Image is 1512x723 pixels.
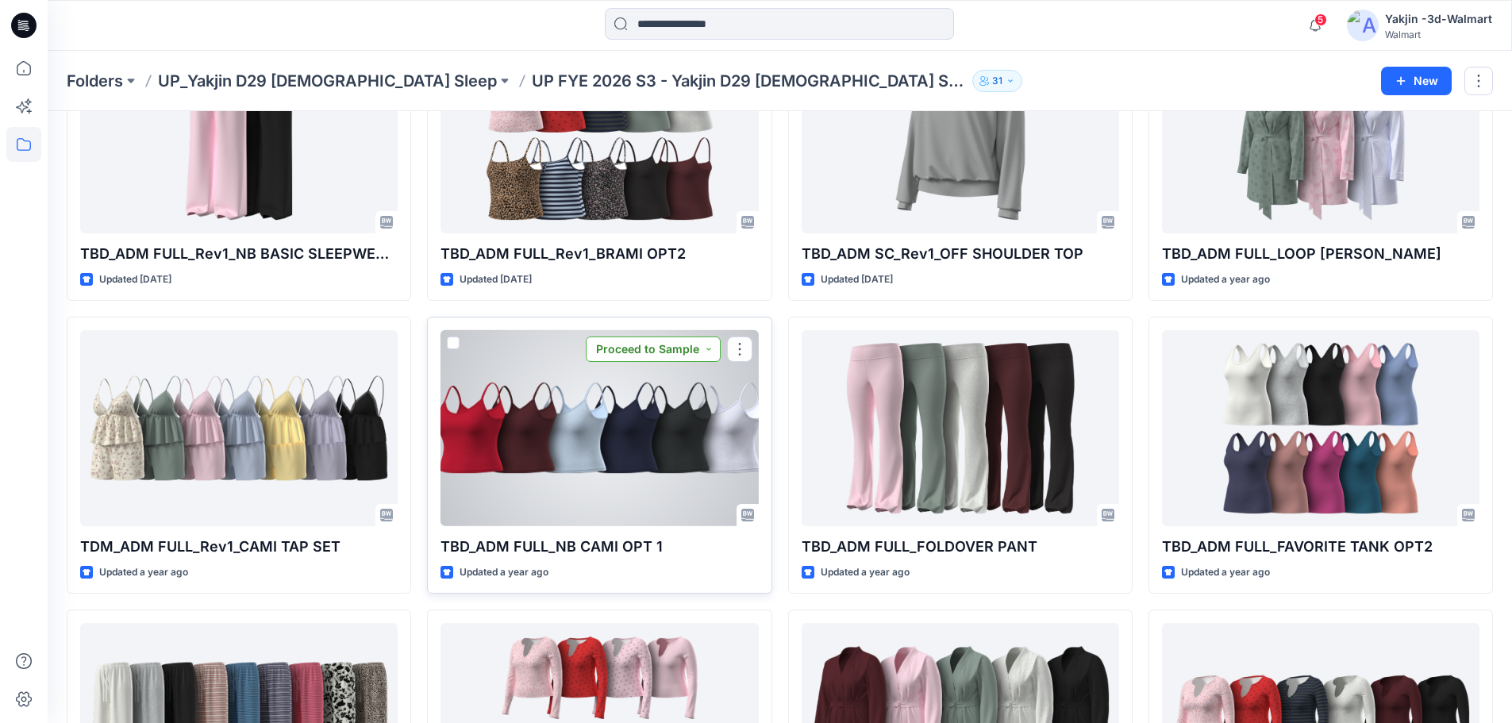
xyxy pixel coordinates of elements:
a: TBD_ADM FULL_FOLDOVER PANT [802,330,1119,526]
p: 31 [992,72,1002,90]
a: TDM_ADM FULL_Rev1_CAMI TAP SET [80,330,398,526]
p: Updated a year ago [99,564,188,581]
a: TBD_ADM SC_Rev1_OFF SHOULDER TOP [802,37,1119,233]
p: Updated a year ago [1181,564,1270,581]
a: TBD_ADM FULL_Rev1_BRAMI OPT2 [441,37,758,233]
p: TBD_ADM FULL_FAVORITE TANK OPT2 [1162,536,1479,558]
p: TBD_ADM SC_Rev1_OFF SHOULDER TOP [802,243,1119,265]
p: TBD_ADM FULL_Rev1_BRAMI OPT2 [441,243,758,265]
p: Updated a year ago [821,564,910,581]
p: TDM_ADM FULL_Rev1_CAMI TAP SET [80,536,398,558]
button: 31 [972,70,1022,92]
p: Updated [DATE] [460,271,532,288]
p: UP FYE 2026 S3 - Yakjin D29 [DEMOGRAPHIC_DATA] Sleepwear [532,70,966,92]
a: Folders [67,70,123,92]
img: avatar [1347,10,1379,41]
a: TBD_ADM FULL_FAVORITE TANK OPT2 [1162,330,1479,526]
p: Updated [DATE] [99,271,171,288]
p: TBD_ADM FULL_FOLDOVER PANT [802,536,1119,558]
button: New [1381,67,1452,95]
a: TBD_ADM FULL_NB CAMI OPT 1 [441,330,758,526]
p: Updated a year ago [1181,271,1270,288]
p: TBD_ADM FULL_NB CAMI OPT 1 [441,536,758,558]
a: TBD_ADM FULL_LOOP TERRY ROBE [1162,37,1479,233]
p: TBD_ADM FULL_LOOP [PERSON_NAME] [1162,243,1479,265]
p: Updated [DATE] [821,271,893,288]
p: Updated a year ago [460,564,548,581]
a: UP_Yakjin D29 [DEMOGRAPHIC_DATA] Sleep [158,70,497,92]
p: TBD_ADM FULL_Rev1_NB BASIC SLEEPWEAR PANTS [80,243,398,265]
span: 5 [1314,13,1327,26]
div: Walmart [1385,29,1492,40]
a: TBD_ADM FULL_Rev1_NB BASIC SLEEPWEAR PANTS [80,37,398,233]
div: Yakjin -3d-Walmart [1385,10,1492,29]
